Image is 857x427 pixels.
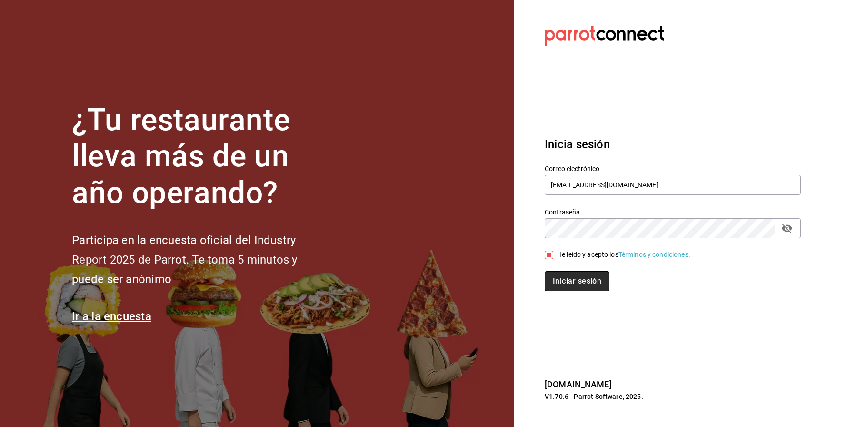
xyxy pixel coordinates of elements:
p: V1.70.6 - Parrot Software, 2025. [545,392,801,401]
button: Iniciar sesión [545,271,609,291]
h1: ¿Tu restaurante lleva más de un año operando? [72,102,329,212]
a: Términos y condiciones. [618,251,690,258]
a: Ir a la encuesta [72,310,151,323]
button: passwordField [779,220,795,236]
label: Correo electrónico [545,165,801,172]
h3: Inicia sesión [545,136,801,153]
input: Ingresa tu correo electrónico [545,175,801,195]
a: [DOMAIN_NAME] [545,379,612,389]
h2: Participa en la encuesta oficial del Industry Report 2025 de Parrot. Te toma 5 minutos y puede se... [72,231,329,289]
label: Contraseña [545,208,801,215]
div: He leído y acepto los [557,250,690,260]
